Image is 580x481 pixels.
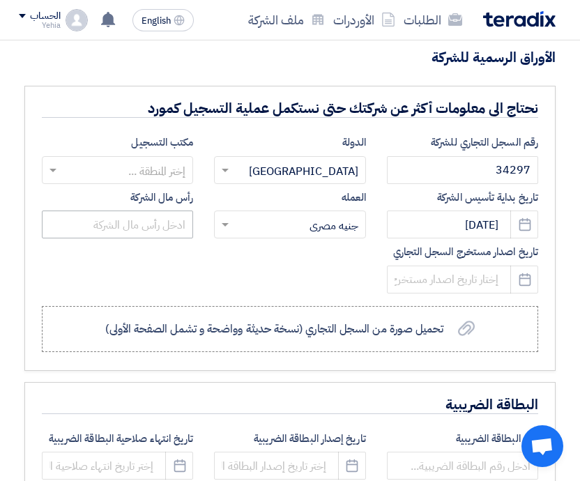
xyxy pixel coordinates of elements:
span: تحميل صورة من السجل التجاري (نسخة حديثة وواضحة و تشمل الصفحة الأولى) [105,321,443,337]
a: الطلبات [399,3,466,36]
input: إختر تاريخ انتهاء صلاحية البطاقة الضريبية... [42,452,193,480]
h4: البطاقة الضريبية [42,395,538,414]
label: رأس مال الشركة [42,190,193,206]
h4: الأوراق الرسمية للشركة [24,48,556,66]
label: تاريخ بداية تأسيس الشركة [387,190,538,206]
div: Yehia [19,22,60,29]
input: ادخل رقم البطاقة الضريبية... [387,452,538,480]
h4: نحتاج الى معلومات أكثر عن شركتك حتى نستكمل عملية التسجيل كمورد [42,99,538,118]
input: إختار تاريخ اصدار مستخرج السجل التجاري [387,266,538,293]
label: العمله [214,190,365,206]
a: Open chat [521,425,563,467]
input: إختر تاريخ إصدار البطاقة الضريبية... [214,452,365,480]
span: English [142,16,171,26]
input: ادخل رأس مال الشركة [42,211,193,238]
a: الأوردرات [329,3,399,36]
label: تاريخ اصدار مستخرج السجل التجاري [387,244,538,260]
label: تاريخ إصدار البطاقة الضريبية [214,431,365,447]
input: أدخل رقم السجل التجاري [387,156,538,184]
button: English [132,9,194,31]
img: Teradix logo [483,11,556,27]
label: رقم السجل التجاري للشركة [387,135,538,151]
label: تاريخ انتهاء صلاحية البطاقة الضريبية [42,431,193,447]
div: الحساب [30,10,60,22]
label: الدولة [214,135,365,151]
label: رقم البطاقة الضريبية [387,431,538,447]
input: إختار تاريخ بداية تأسيس الشركة [387,211,538,238]
label: مكتب التسجيل [42,135,193,151]
a: ملف الشركة [244,3,329,36]
img: profile_test.png [66,9,88,31]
